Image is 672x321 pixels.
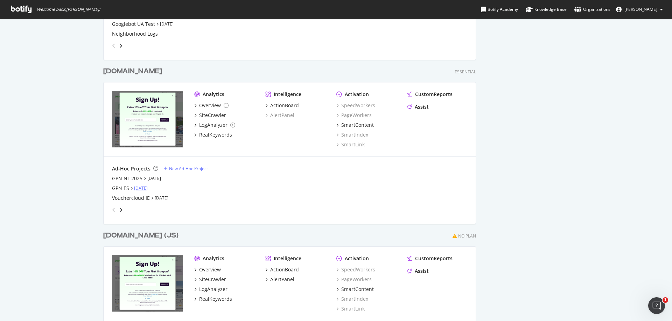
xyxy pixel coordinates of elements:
[199,112,226,119] div: SiteCrawler
[199,122,227,129] div: LogAnalyzer
[112,30,158,37] a: Neighborhood Logs
[199,276,226,283] div: SiteCrawler
[407,91,453,98] a: CustomReports
[265,266,299,273] a: ActionBoard
[103,231,181,241] a: [DOMAIN_NAME] (JS)
[203,255,224,262] div: Analytics
[415,103,429,110] div: Assist
[112,165,150,172] div: Ad-Hoc Projects
[199,266,221,273] div: Overview
[109,204,118,216] div: angle-left
[194,122,235,129] a: LogAnalyzer
[336,141,365,148] a: SmartLink
[112,185,129,192] a: GPN ES
[455,69,476,75] div: Essential
[274,91,301,98] div: Intelligence
[37,7,100,12] span: Welcome back, [PERSON_NAME] !
[265,102,299,109] a: ActionBoard
[112,175,142,182] a: GPN NL 2025
[458,233,476,239] div: No Plan
[341,286,374,293] div: SmartContent
[624,6,657,12] span: Venkata Narendra Pulipati
[194,112,226,119] a: SiteCrawler
[164,166,208,172] a: New Ad-Hoc Project
[112,195,150,202] a: Vouchercloud IE
[160,21,174,27] a: [DATE]
[265,112,294,119] a: AlertPanel
[147,175,161,181] a: [DATE]
[169,166,208,172] div: New Ad-Hoc Project
[199,286,227,293] div: LogAnalyzer
[526,6,567,13] div: Knowledge Base
[199,102,221,109] div: Overview
[336,112,372,119] a: PageWorkers
[274,255,301,262] div: Intelligence
[194,102,229,109] a: Overview
[118,42,123,49] div: angle-right
[103,231,178,241] div: [DOMAIN_NAME] (JS)
[345,91,369,98] div: Activation
[648,297,665,314] iframe: Intercom live chat
[103,66,162,76] div: [DOMAIN_NAME]
[415,255,453,262] div: CustomReports
[109,40,118,51] div: angle-left
[270,276,294,283] div: AlertPanel
[407,103,429,110] a: Assist
[415,91,453,98] div: CustomReports
[194,286,227,293] a: LogAnalyzer
[574,6,610,13] div: Organizations
[407,268,429,275] a: Assist
[336,305,365,312] a: SmartLink
[194,266,221,273] a: Overview
[336,296,368,302] a: SmartIndex
[112,91,183,147] img: groupon.ie
[265,276,294,283] a: AlertPanel
[194,276,226,283] a: SiteCrawler
[112,21,155,28] a: Googlebot UA Test
[270,266,299,273] div: ActionBoard
[194,296,232,302] a: RealKeywords
[481,6,518,13] div: Botify Academy
[415,268,429,275] div: Assist
[270,102,299,109] div: ActionBoard
[341,122,374,129] div: SmartContent
[336,266,375,273] a: SpeedWorkers
[336,102,375,109] a: SpeedWorkers
[336,276,372,283] a: PageWorkers
[112,255,183,312] img: groupon.au
[407,255,453,262] a: CustomReports
[155,195,168,201] a: [DATE]
[118,206,123,213] div: angle-right
[194,131,232,138] a: RealKeywords
[336,131,368,138] a: SmartIndex
[199,296,232,302] div: RealKeywords
[663,297,668,303] span: 1
[134,185,148,191] a: [DATE]
[336,122,374,129] a: SmartContent
[199,131,232,138] div: RealKeywords
[345,255,369,262] div: Activation
[203,91,224,98] div: Analytics
[103,66,165,76] a: [DOMAIN_NAME]
[610,4,668,15] button: [PERSON_NAME]
[336,286,374,293] a: SmartContent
